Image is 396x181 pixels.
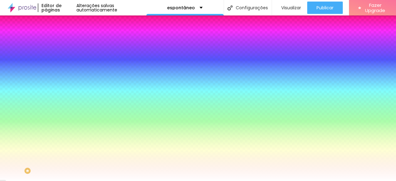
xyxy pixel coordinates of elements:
[281,5,301,10] span: Visualizar
[316,5,334,10] span: Publicar
[364,2,387,13] span: Fazer Upgrade
[227,5,233,11] img: Icone
[167,6,195,10] p: espontâneo
[272,2,307,14] button: Visualizar
[307,2,343,14] button: Publicar
[38,3,76,12] div: Editor de páginas
[76,3,146,12] div: Alterações salvas automaticamente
